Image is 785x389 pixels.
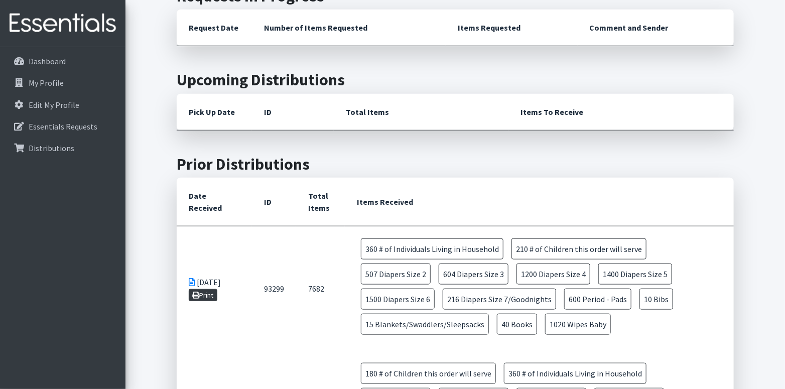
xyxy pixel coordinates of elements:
a: Essentials Requests [4,116,121,137]
span: 210 # of Children this order will serve [511,238,646,260]
span: 360 # of Individuals Living in Household [361,238,503,260]
th: Comment and Sender [578,10,734,46]
span: 10 Bibs [639,289,673,310]
img: HumanEssentials [4,7,121,40]
span: 360 # of Individuals Living in Household [504,363,646,384]
h2: Upcoming Distributions [177,70,734,89]
a: Distributions [4,138,121,158]
th: Total Items [334,94,508,131]
h2: Prior Distributions [177,155,734,174]
p: Distributions [29,143,74,153]
td: 7682 [296,226,345,351]
span: 1500 Diapers Size 6 [361,289,435,310]
th: Items To Receive [508,94,734,131]
a: My Profile [4,73,121,93]
th: Items Requested [446,10,578,46]
th: Number of Items Requested [252,10,446,46]
td: [DATE] [177,226,252,351]
th: Items Received [345,178,734,226]
span: 15 Blankets/Swaddlers/Sleepsacks [361,314,489,335]
span: 507 Diapers Size 2 [361,264,431,285]
span: 216 Diapers Size 7/Goodnights [443,289,556,310]
span: 604 Diapers Size 3 [439,264,508,285]
th: ID [252,94,334,131]
span: 1200 Diapers Size 4 [516,264,590,285]
span: 600 Period - Pads [564,289,631,310]
td: 93299 [252,226,296,351]
span: 40 Books [497,314,537,335]
p: My Profile [29,78,64,88]
p: Essentials Requests [29,121,97,132]
span: 180 # of Children this order will serve [361,363,496,384]
p: Dashboard [29,56,66,66]
span: 1400 Diapers Size 5 [598,264,672,285]
a: Edit My Profile [4,95,121,115]
th: ID [252,178,296,226]
span: 1020 Wipes Baby [545,314,611,335]
th: Pick Up Date [177,94,252,131]
a: Print [189,289,217,301]
a: Dashboard [4,51,121,71]
th: Date Received [177,178,252,226]
th: Request Date [177,10,252,46]
p: Edit My Profile [29,100,79,110]
th: Total Items [296,178,345,226]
